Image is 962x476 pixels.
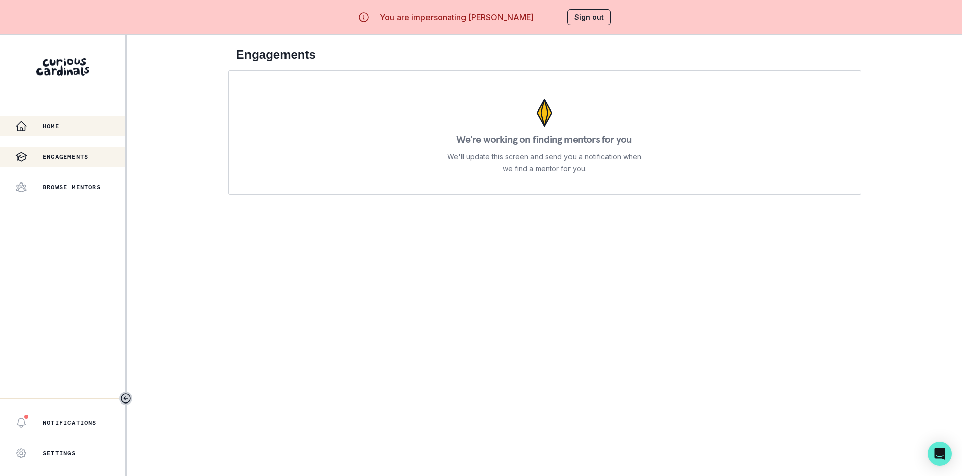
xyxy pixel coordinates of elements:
[43,153,88,161] p: Engagements
[36,58,89,76] img: Curious Cardinals Logo
[119,392,132,405] button: Toggle sidebar
[447,151,642,175] p: We'll update this screen and send you a notification when we find a mentor for you.
[236,48,853,62] h2: Engagements
[43,122,59,130] p: Home
[380,11,534,23] p: You are impersonating [PERSON_NAME]
[928,442,952,466] div: Open Intercom Messenger
[456,134,632,144] p: We're working on finding mentors for you
[43,449,76,457] p: Settings
[43,419,97,427] p: Notifications
[43,183,101,191] p: Browse Mentors
[567,9,611,25] button: Sign out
